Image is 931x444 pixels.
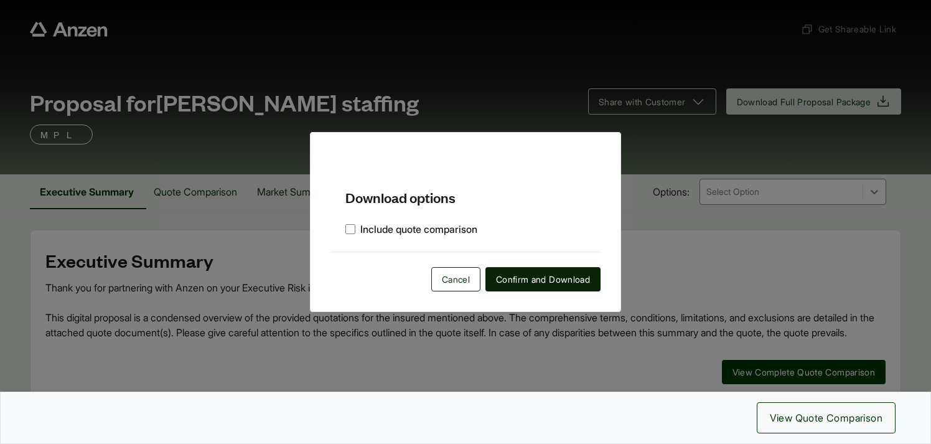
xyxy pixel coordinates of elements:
button: View Quote Comparison [757,402,896,433]
label: Include quote comparison [345,222,477,237]
span: View Quote Comparison [770,410,882,425]
button: Cancel [431,267,480,291]
button: Confirm and Download [485,267,601,291]
span: Confirm and Download [496,273,590,286]
h5: Download options [330,168,601,207]
span: Cancel [442,273,470,286]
